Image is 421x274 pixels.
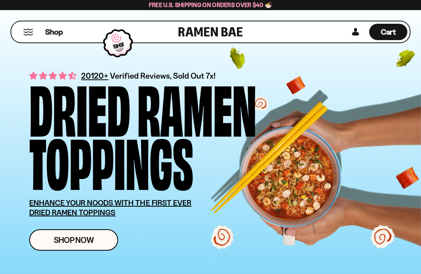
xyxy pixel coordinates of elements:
[137,80,256,133] div: Ramen
[54,236,94,244] span: Shop Now
[381,27,396,37] span: Cart
[29,229,118,251] a: Shop Now
[149,1,272,9] span: Free U.S. Shipping on Orders over $40 🍜
[45,24,63,40] a: Shop
[29,80,130,133] div: Dried
[369,21,407,42] div: Cart
[23,29,34,35] button: Mobile Menu Trigger
[29,133,193,186] div: Toppings
[45,27,63,37] span: Shop
[29,198,191,217] u: ENHANCE YOUR NOODS WITH THE FIRST EVER DRIED RAMEN TOPPINGS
